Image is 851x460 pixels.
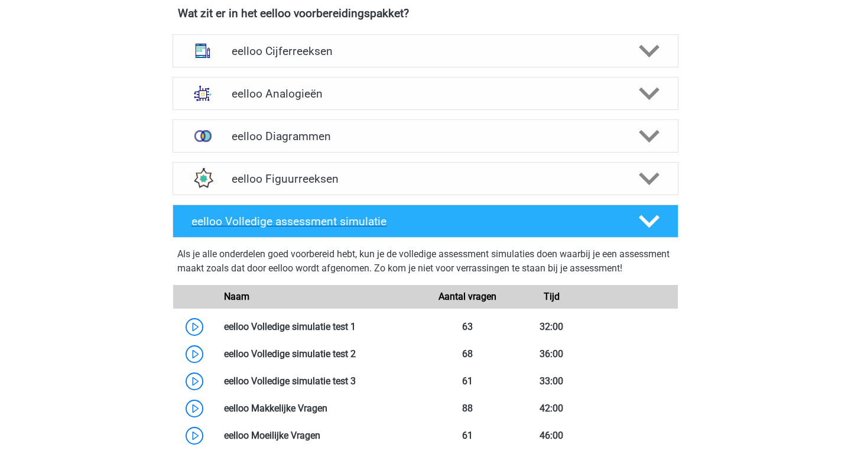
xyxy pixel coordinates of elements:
[232,129,619,143] h4: eelloo Diagrammen
[232,44,619,58] h4: eelloo Cijferreeksen
[168,119,683,153] a: venn diagrammen eelloo Diagrammen
[509,290,593,304] div: Tijd
[187,35,218,66] img: cijferreeksen
[187,163,218,194] img: figuurreeksen
[215,347,425,361] div: eelloo Volledige simulatie test 2
[215,401,425,416] div: eelloo Makkelijke Vragen
[168,77,683,110] a: analogieen eelloo Analogieën
[168,34,683,67] a: cijferreeksen eelloo Cijferreeksen
[168,205,683,238] a: eelloo Volledige assessment simulatie
[232,172,619,186] h4: eelloo Figuurreeksen
[215,374,425,388] div: eelloo Volledige simulatie test 3
[215,320,425,334] div: eelloo Volledige simulatie test 1
[187,121,218,151] img: venn diagrammen
[177,247,674,280] div: Als je alle onderdelen goed voorbereid hebt, kun je de volledige assessment simulaties doen waarb...
[232,87,619,101] h4: eelloo Analogieën
[215,429,425,443] div: eelloo Moeilijke Vragen
[191,215,619,228] h4: eelloo Volledige assessment simulatie
[168,162,683,195] a: figuurreeksen eelloo Figuurreeksen
[425,290,509,304] div: Aantal vragen
[178,7,673,20] h4: Wat zit er in het eelloo voorbereidingspakket?
[187,78,218,109] img: analogieen
[215,290,425,304] div: Naam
